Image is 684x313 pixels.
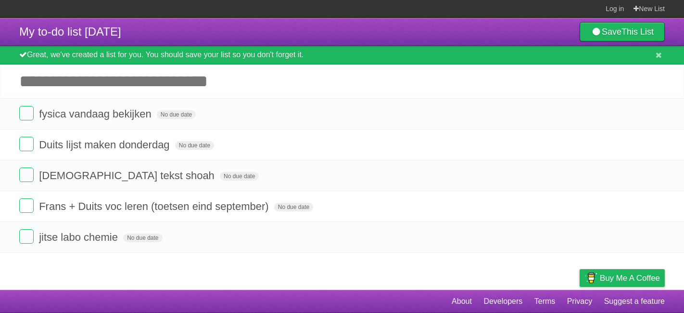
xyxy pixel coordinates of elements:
[452,292,472,311] a: About
[175,141,214,150] span: No due date
[39,231,120,243] span: jitse labo chemie
[157,110,196,119] span: No due date
[123,234,162,242] span: No due date
[580,22,665,41] a: SaveThis List
[39,108,154,120] span: fysica vandaag bekijken
[580,269,665,287] a: Buy me a coffee
[19,168,34,182] label: Done
[621,27,654,37] b: This List
[19,229,34,244] label: Done
[584,270,597,286] img: Buy me a coffee
[19,25,121,38] span: My to-do list [DATE]
[483,292,522,311] a: Developers
[39,200,271,212] span: Frans + Duits voc leren (toetsen eind september)
[274,203,313,211] span: No due date
[534,292,556,311] a: Terms
[220,172,259,181] span: No due date
[39,170,217,182] span: [DEMOGRAPHIC_DATA] tekst shoah
[567,292,592,311] a: Privacy
[39,139,172,151] span: Duits lijst maken donderdag
[19,106,34,120] label: Done
[604,292,665,311] a: Suggest a feature
[19,137,34,151] label: Done
[19,198,34,213] label: Done
[600,270,660,287] span: Buy me a coffee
